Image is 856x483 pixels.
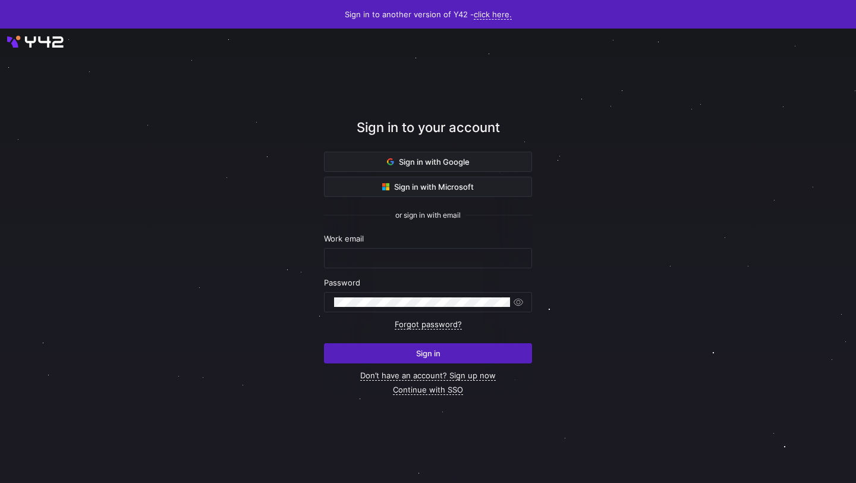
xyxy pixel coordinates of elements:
[324,343,532,363] button: Sign in
[324,177,532,197] button: Sign in with Microsoft
[416,349,440,358] span: Sign in
[324,234,364,243] span: Work email
[393,385,463,395] a: Continue with SSO
[360,371,496,381] a: Don’t have an account? Sign up now
[324,278,360,287] span: Password
[324,118,532,152] div: Sign in to your account
[382,182,474,192] span: Sign in with Microsoft
[395,211,461,219] span: or sign in with email
[387,157,470,167] span: Sign in with Google
[474,10,512,20] a: click here.
[395,319,462,330] a: Forgot password?
[324,152,532,172] button: Sign in with Google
